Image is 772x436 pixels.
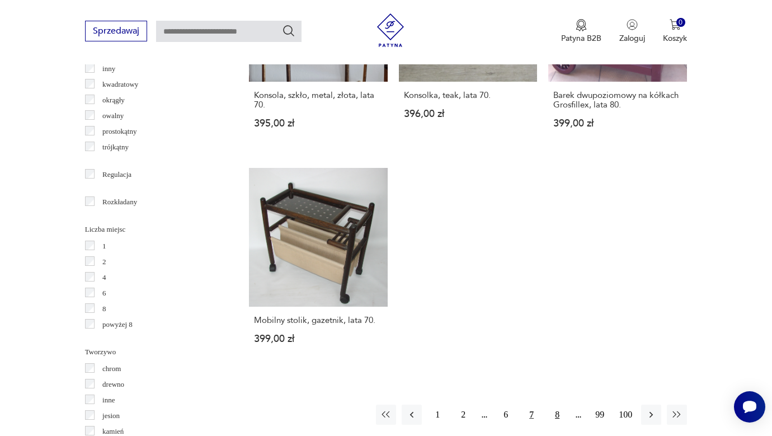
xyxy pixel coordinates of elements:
[561,33,601,44] p: Patyna B2B
[254,91,383,110] h3: Konsola, szkło, metal, złota, lata 70.
[102,394,115,406] p: inne
[85,346,222,358] p: Tworzywo
[102,303,106,315] p: 8
[102,94,125,106] p: okrągły
[102,141,129,153] p: trójkątny
[254,316,383,325] h3: Mobilny stolik, gazetnik, lata 70.
[453,405,473,425] button: 2
[102,196,137,208] p: Rozkładany
[561,19,601,44] a: Ikona medaluPatyna B2B
[249,168,388,365] a: Mobilny stolik, gazetnik, lata 70.Mobilny stolik, gazetnik, lata 70.399,00 zł
[404,109,533,119] p: 396,00 zł
[254,334,383,344] p: 399,00 zł
[561,19,601,44] button: Patyna B2B
[102,168,131,181] p: Regulacja
[102,110,124,122] p: owalny
[676,18,686,27] div: 0
[254,119,383,128] p: 395,00 zł
[590,405,610,425] button: 99
[282,24,295,37] button: Szukaj
[496,405,516,425] button: 6
[547,405,567,425] button: 8
[734,391,765,423] iframe: Smartsupp widget button
[102,410,120,422] p: jesion
[85,223,222,236] p: Liczba miejsc
[374,13,407,47] img: Patyna - sklep z meblami i dekoracjami vintage
[102,363,121,375] p: chrom
[102,125,136,138] p: prostokątny
[102,78,138,91] p: kwadratowy
[102,256,106,268] p: 2
[627,19,638,30] img: Ikonka użytkownika
[670,19,681,30] img: Ikona koszyka
[102,271,106,284] p: 4
[663,33,687,44] p: Koszyk
[102,318,133,331] p: powyżej 8
[521,405,542,425] button: 7
[663,19,687,44] button: 0Koszyk
[102,378,124,391] p: drewno
[404,91,533,100] h3: Konsolka, teak, lata 70.
[427,405,448,425] button: 1
[619,33,645,44] p: Zaloguj
[102,287,106,299] p: 6
[615,405,636,425] button: 100
[619,19,645,44] button: Zaloguj
[102,63,115,75] p: inny
[553,119,682,128] p: 399,00 zł
[85,21,147,41] button: Sprzedawaj
[85,28,147,36] a: Sprzedawaj
[102,240,106,252] p: 1
[576,19,587,31] img: Ikona medalu
[553,91,682,110] h3: Barek dwupoziomowy na kółkach Grosfillex, lata 80.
